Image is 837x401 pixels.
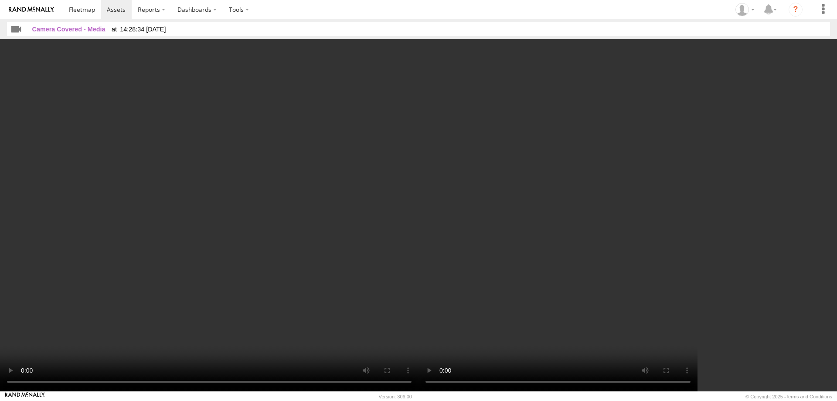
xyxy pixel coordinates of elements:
span: 14:28:34 [DATE] [112,26,166,33]
div: Caitlyn Akarman [732,3,758,16]
i: ? [789,3,803,17]
a: Terms and Conditions [786,394,832,399]
img: rand-logo.svg [9,7,54,13]
div: © Copyright 2025 - [745,394,832,399]
span: Camera Covered - Media [32,26,105,33]
a: Visit our Website [5,392,45,401]
div: Version: 306.00 [379,394,412,399]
